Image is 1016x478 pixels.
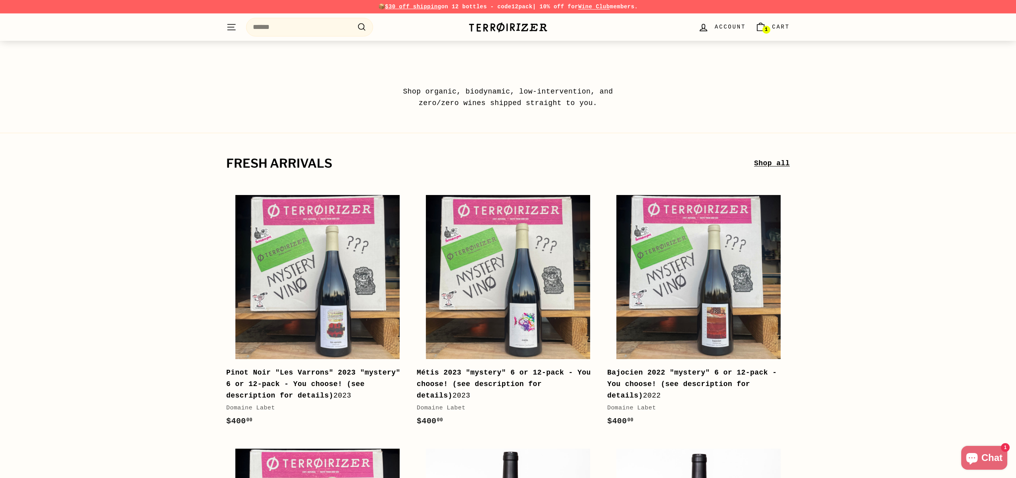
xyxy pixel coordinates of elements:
[754,158,790,169] a: Shop all
[772,23,790,31] span: Cart
[417,367,591,401] div: 2023
[437,417,443,423] sup: 00
[607,403,782,413] div: Domaine Labet
[765,27,768,33] span: 1
[607,186,790,435] a: Bajocien 2022 "mystery" 6 or 12-pack - You choose! (see description for details)2022Domaine Labet
[693,15,750,39] a: Account
[226,403,401,413] div: Domaine Labet
[226,186,409,435] a: Pinot Noir "Les Varrons" 2023 "mystery" 6 or 12-pack - You choose! (see description for details)2...
[417,186,599,435] a: Métis 2023 "mystery" 6 or 12-pack - You choose! (see description for details)2023Domaine Labet
[715,23,746,31] span: Account
[385,4,441,10] span: $30 off shipping
[417,417,443,426] span: $400
[627,417,633,423] sup: 00
[226,369,400,400] b: Pinot Noir "Les Varrons" 2023 "mystery" 6 or 12-pack - You choose! (see description for details)
[226,417,252,426] span: $400
[512,4,533,10] strong: 12pack
[226,367,401,401] div: 2023
[226,2,790,11] p: 📦 on 12 bottles - code | 10% off for members.
[385,86,631,109] p: Shop organic, biodynamic, low-intervention, and zero/zero wines shipped straight to you.
[959,446,1010,472] inbox-online-store-chat: Shopify online store chat
[750,15,795,39] a: Cart
[417,369,591,400] b: Métis 2023 "mystery" 6 or 12-pack - You choose! (see description for details)
[226,157,754,170] h2: fresh arrivals
[578,4,610,10] a: Wine Club
[417,403,591,413] div: Domaine Labet
[246,417,252,423] sup: 00
[607,369,777,400] b: Bajocien 2022 "mystery" 6 or 12-pack - You choose! (see description for details)
[607,367,782,401] div: 2022
[607,417,633,426] span: $400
